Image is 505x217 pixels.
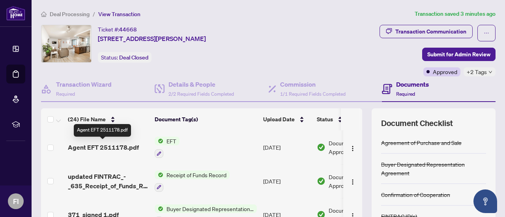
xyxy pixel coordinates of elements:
[163,137,180,145] span: EFT
[280,80,346,89] h4: Commission
[151,108,260,130] th: Document Tag(s)
[74,124,131,137] div: Agent EFT 2511178.pdf
[381,160,486,177] div: Buyer Designated Representation Agreement
[119,26,137,33] span: 44668
[422,48,496,61] button: Submit for Admin Review
[433,67,457,76] span: Approved
[68,115,106,124] span: (24) File Name
[155,204,163,213] img: Status Icon
[6,6,25,20] img: logo
[155,171,163,179] img: Status Icon
[168,91,234,97] span: 2/2 Required Fields Completed
[350,145,356,152] img: Logo
[155,171,230,192] button: Status IconReceipt of Funds Record
[260,108,314,130] th: Upload Date
[314,108,381,130] th: Status
[41,25,91,62] img: IMG-C12137203_1.jpg
[168,80,234,89] h4: Details & People
[56,91,75,97] span: Required
[317,115,333,124] span: Status
[381,190,450,199] div: Confirmation of Cooperation
[155,137,180,158] button: Status IconEFT
[346,175,359,187] button: Logo
[68,172,148,191] span: updated FINTRAC_-_635_Receipt_of_Funds_Record.pdf
[68,143,139,152] span: Agent EFT 2511178.pdf
[56,80,112,89] h4: Transaction Wizard
[317,177,325,185] img: Document Status
[488,70,492,74] span: down
[98,11,140,18] span: View Transaction
[119,54,148,61] span: Deal Closed
[50,11,90,18] span: Deal Processing
[467,67,487,76] span: +2 Tags
[163,171,230,179] span: Receipt of Funds Record
[329,139,378,156] span: Document Approved
[396,80,429,89] h4: Documents
[13,196,19,207] span: FI
[98,25,137,34] div: Ticket #:
[263,115,295,124] span: Upload Date
[427,48,490,61] span: Submit for Admin Review
[381,138,462,147] div: Agreement of Purchase and Sale
[163,204,257,213] span: Buyer Designated Representation Agreement
[329,172,378,190] span: Document Approved
[98,52,151,63] div: Status:
[93,9,95,19] li: /
[65,108,151,130] th: (24) File Name
[484,30,489,36] span: ellipsis
[381,118,453,129] span: Document Checklist
[317,143,325,152] img: Document Status
[380,25,473,38] button: Transaction Communication
[41,11,47,17] span: home
[396,91,415,97] span: Required
[346,141,359,154] button: Logo
[395,25,466,38] div: Transaction Communication
[350,179,356,185] img: Logo
[415,9,496,19] article: Transaction saved 3 minutes ago
[155,137,163,145] img: Status Icon
[473,189,497,213] button: Open asap
[260,130,314,164] td: [DATE]
[280,91,346,97] span: 1/1 Required Fields Completed
[260,164,314,198] td: [DATE]
[98,34,206,43] span: [STREET_ADDRESS][PERSON_NAME]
